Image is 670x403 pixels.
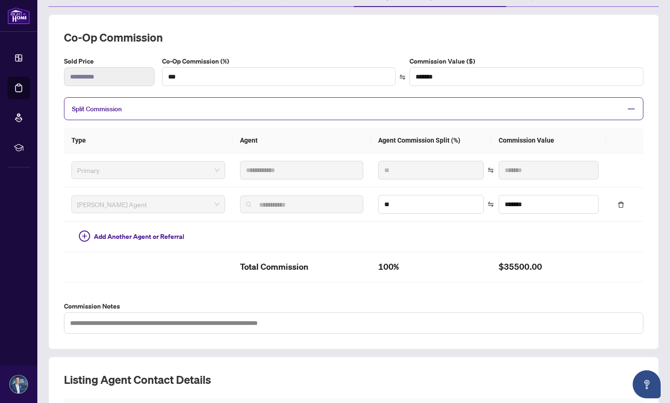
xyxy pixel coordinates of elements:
[246,201,252,207] img: search_icon
[371,128,492,153] th: Agent Commission Split (%)
[487,201,494,208] span: swap
[7,7,30,24] img: logo
[94,231,184,242] span: Add Another Agent or Referral
[64,97,643,120] div: Split Commission
[71,229,192,244] button: Add Another Agent or Referral
[64,128,233,153] th: Type
[378,259,484,274] h2: 100%
[399,74,406,80] span: swap
[72,105,122,113] span: Split Commission
[233,128,371,153] th: Agent
[487,167,494,173] span: swap
[627,105,635,113] span: minus
[618,201,624,208] span: delete
[77,197,219,211] span: RAHR Agent
[491,128,606,153] th: Commission Value
[64,301,643,311] label: Commission Notes
[10,375,28,393] img: Profile Icon
[633,370,661,398] button: Open asap
[77,163,219,177] span: Primary
[162,56,396,66] label: Co-Op Commission (%)
[64,30,643,45] h2: Co-op Commission
[499,259,599,274] h2: $35500.00
[240,259,363,274] h2: Total Commission
[409,56,643,66] label: Commission Value ($)
[79,230,90,242] span: plus-circle
[64,372,643,387] h2: Listing Agent Contact Details
[64,56,155,66] label: Sold Price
